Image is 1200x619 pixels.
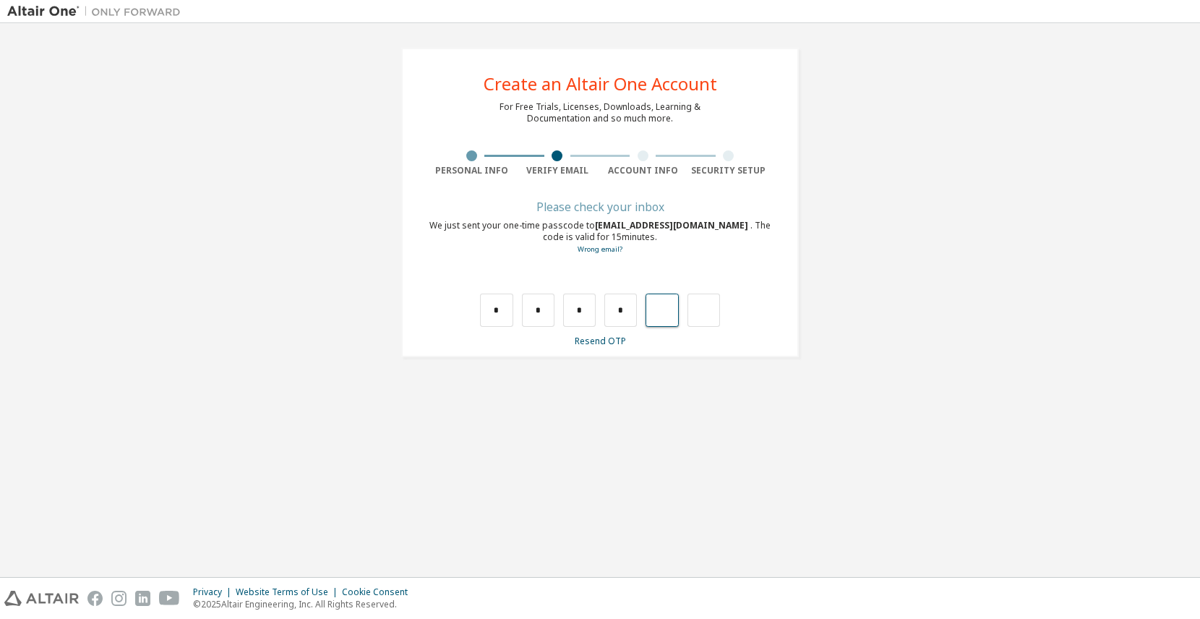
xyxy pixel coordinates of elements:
p: © 2025 Altair Engineering, Inc. All Rights Reserved. [193,598,416,610]
div: Please check your inbox [429,202,771,211]
div: Cookie Consent [342,586,416,598]
div: For Free Trials, Licenses, Downloads, Learning & Documentation and so much more. [500,101,700,124]
div: Website Terms of Use [236,586,342,598]
img: linkedin.svg [135,591,150,606]
div: Privacy [193,586,236,598]
img: Altair One [7,4,188,19]
img: youtube.svg [159,591,180,606]
span: [EMAIL_ADDRESS][DOMAIN_NAME] [595,219,750,231]
div: Account Info [600,165,686,176]
img: facebook.svg [87,591,103,606]
div: Personal Info [429,165,515,176]
a: Resend OTP [575,335,626,347]
div: Verify Email [515,165,601,176]
div: Security Setup [686,165,772,176]
img: instagram.svg [111,591,127,606]
div: We just sent your one-time passcode to . The code is valid for 15 minutes. [429,220,771,255]
div: Create an Altair One Account [484,75,717,93]
a: Go back to the registration form [578,244,622,254]
img: altair_logo.svg [4,591,79,606]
